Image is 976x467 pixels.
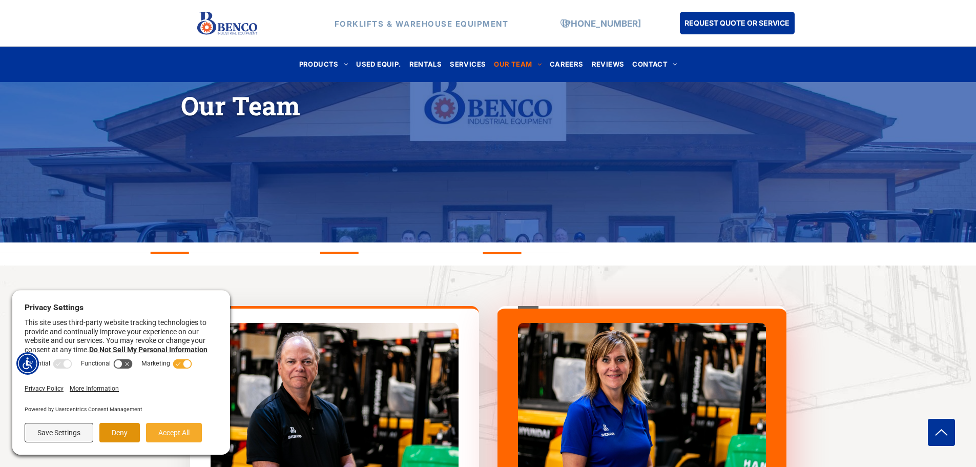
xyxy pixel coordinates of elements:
a: PRODUCTS [295,57,352,71]
a: CONTACT [628,57,681,71]
span: Our Team [181,89,300,123]
a: CAREERS [546,57,588,71]
span: REQUEST QUOTE OR SERVICE [684,13,790,32]
a: REQUEST QUOTE OR SERVICE [680,12,795,34]
a: [PHONE_NUMBER] [562,18,641,28]
strong: FORKLIFTS & WAREHOUSE EQUIPMENT [335,18,509,28]
a: SERVICES [446,57,490,71]
a: RENTALS [405,57,446,71]
div: Accessibility Menu [16,352,39,375]
a: REVIEWS [588,57,629,71]
a: USED EQUIP. [352,57,405,71]
a: OUR TEAM [490,57,546,71]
